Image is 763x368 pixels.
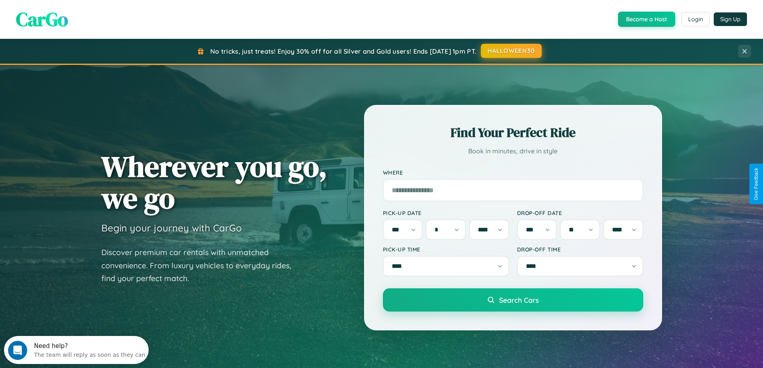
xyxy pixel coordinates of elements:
[3,3,149,25] div: Open Intercom Messenger
[517,209,643,216] label: Drop-off Date
[383,246,509,253] label: Pick-up Time
[517,246,643,253] label: Drop-off Time
[101,151,327,214] h1: Wherever you go, we go
[383,209,509,216] label: Pick-up Date
[30,7,141,13] div: Need help?
[101,222,242,234] h3: Begin your journey with CarGo
[383,145,643,157] p: Book in minutes, drive in style
[30,13,141,22] div: The team will reply as soon as they can
[101,246,302,285] p: Discover premium car rentals with unmatched convenience. From luxury vehicles to everyday rides, ...
[681,12,710,26] button: Login
[8,341,27,360] iframe: Intercom live chat
[383,169,643,176] label: Where
[210,47,476,55] span: No tricks, just treats! Enjoy 30% off for all Silver and Gold users! Ends [DATE] 1pm PT.
[4,336,149,364] iframe: Intercom live chat discovery launcher
[481,44,542,58] button: HALLOWEEN30
[618,12,675,27] button: Become a Host
[499,296,539,304] span: Search Cars
[383,124,643,141] h2: Find Your Perfect Ride
[753,168,759,200] div: Give Feedback
[714,12,747,26] button: Sign Up
[16,6,68,32] span: CarGo
[383,288,643,312] button: Search Cars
